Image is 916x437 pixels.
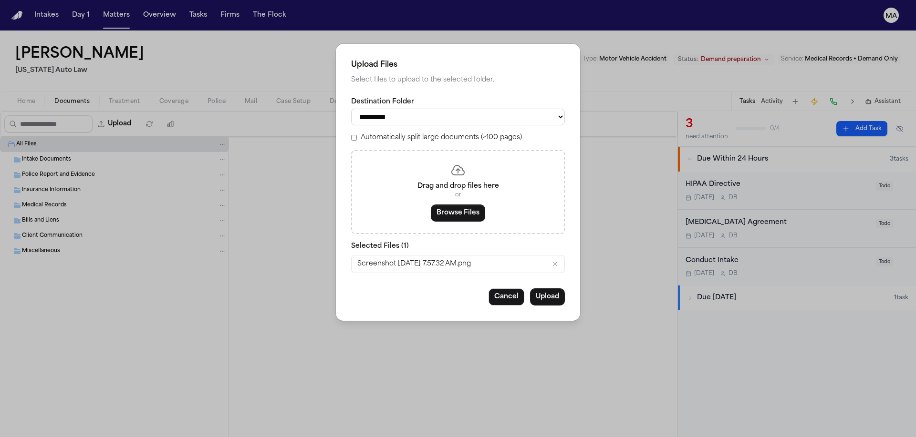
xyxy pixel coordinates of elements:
button: Browse Files [431,204,485,222]
p: Drag and drop files here [364,182,552,191]
span: Screenshot [DATE] 7.57.32 AM.png [357,259,471,269]
button: Upload [530,288,565,305]
p: Select files to upload to the selected folder. [351,74,565,86]
p: or [364,191,552,199]
label: Automatically split large documents (>100 pages) [361,133,522,142]
button: Cancel [489,288,524,305]
label: Destination Folder [351,97,565,107]
button: Remove Screenshot 2025-08-11 at 7.57.32 AM.png [551,260,559,268]
h2: Upload Files [351,59,565,71]
p: Selected Files ( 1 ) [351,242,565,251]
